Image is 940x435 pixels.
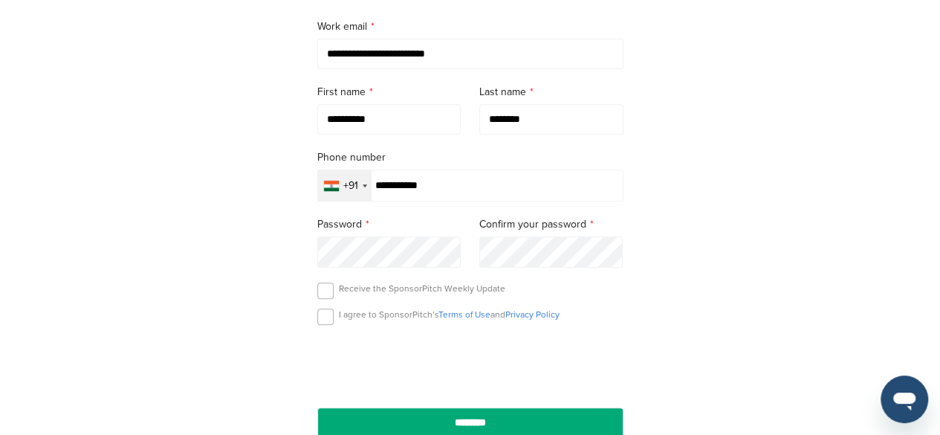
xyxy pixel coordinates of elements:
[386,342,555,386] iframe: reCAPTCHA
[317,149,623,166] label: Phone number
[479,216,623,233] label: Confirm your password
[339,283,505,294] p: Receive the SponsorPitch Weekly Update
[318,170,372,201] div: Selected country
[505,309,560,320] a: Privacy Policy
[317,216,461,233] label: Password
[343,181,358,191] div: +91
[317,84,461,100] label: First name
[317,19,623,35] label: Work email
[479,84,623,100] label: Last name
[881,376,928,423] iframe: Button to launch messaging window
[339,309,560,320] p: I agree to SponsorPitch’s and
[438,309,490,320] a: Terms of Use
